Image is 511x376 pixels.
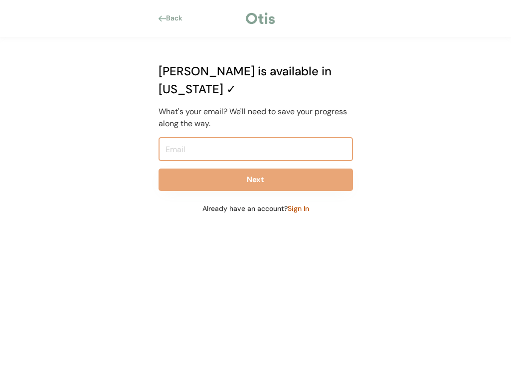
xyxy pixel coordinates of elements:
div: Back [166,13,188,23]
a: Sign In [288,204,309,213]
input: Email [159,137,353,161]
button: Next [159,169,353,191]
div: [PERSON_NAME] is available in [US_STATE] ✓ [159,62,353,98]
div: Already have an account? [159,203,353,214]
div: What's your email? We'll need to save your progress along the way. [159,106,353,130]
